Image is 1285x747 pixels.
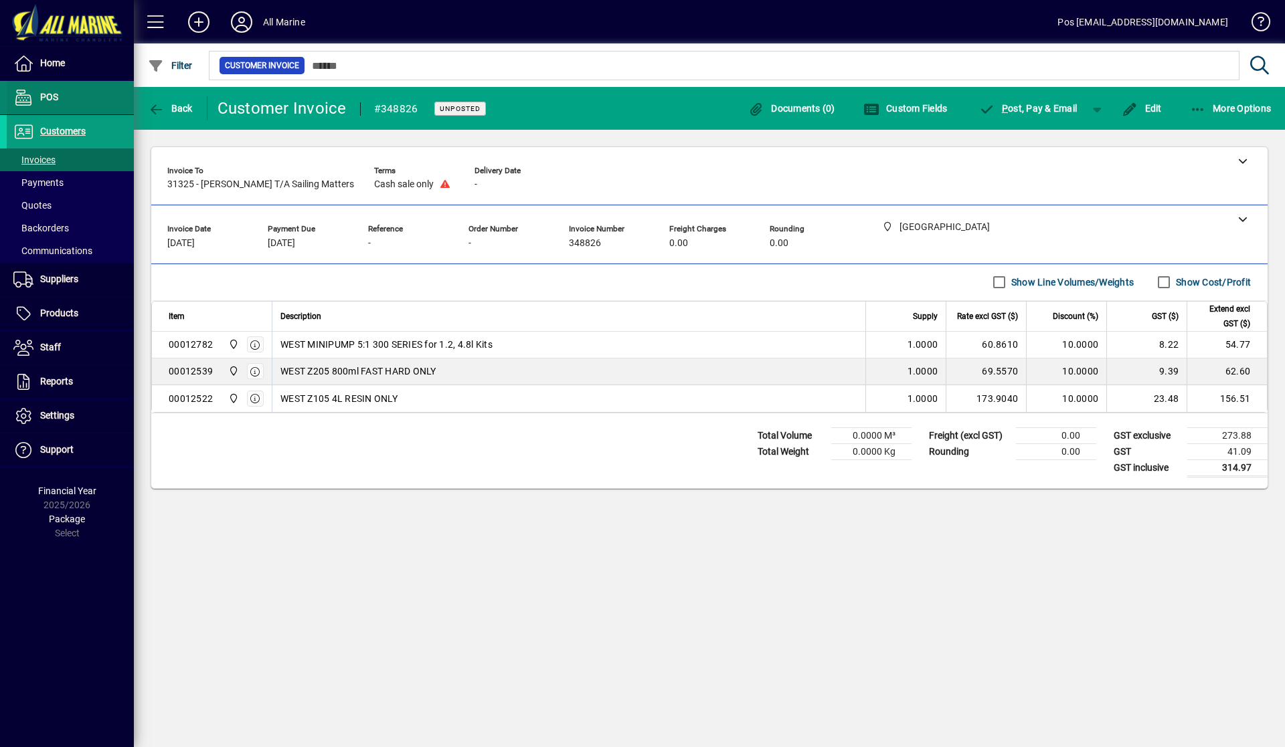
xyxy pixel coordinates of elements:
span: Filter [148,60,193,71]
td: Rounding [922,443,1016,459]
span: Supply [913,309,938,324]
span: Extend excl GST ($) [1195,302,1250,331]
a: Settings [7,399,134,433]
td: 10.0000 [1026,332,1106,358]
span: Edit [1122,103,1162,114]
label: Show Cost/Profit [1173,276,1251,289]
a: Suppliers [7,263,134,296]
button: Post, Pay & Email [972,96,1084,120]
div: All Marine [263,11,305,33]
td: 62.60 [1187,358,1267,385]
td: 0.00 [1016,443,1096,459]
div: 173.9040 [954,392,1018,405]
button: Custom Fields [860,96,951,120]
span: WEST Z105 4L RESIN ONLY [280,392,398,405]
a: Products [7,297,134,330]
div: 00012782 [169,338,213,351]
span: P [1002,103,1008,114]
span: - [368,238,371,249]
a: Knowledge Base [1241,3,1268,46]
span: Invoices [13,154,56,165]
td: 273.88 [1187,427,1268,443]
span: WEST MINIPUMP 5:1 300 SERIES for 1.2, 4.8l Kits [280,338,493,351]
a: Invoices [7,148,134,171]
span: Financial Year [38,486,96,496]
a: Backorders [7,217,134,239]
div: #348826 [374,98,418,120]
td: Total Volume [751,427,831,443]
td: 8.22 [1106,332,1187,358]
button: More Options [1187,96,1275,120]
a: Reports [7,365,134,399]
label: Show Line Volumes/Weights [1009,276,1134,289]
td: Freight (excl GST) [922,427,1016,443]
span: [DATE] [268,238,295,249]
span: Port Road [225,391,240,406]
span: - [475,179,477,190]
td: GST [1107,443,1187,459]
span: Backorders [13,223,69,233]
span: Back [148,103,193,114]
span: Documents (0) [748,103,835,114]
a: POS [7,81,134,114]
span: Unposted [440,104,481,113]
span: 0.00 [770,238,788,249]
a: Home [7,47,134,80]
span: [DATE] [167,238,195,249]
div: 69.5570 [954,364,1018,378]
span: 348826 [569,238,601,249]
span: Rate excl GST ($) [957,309,1018,324]
span: Item [169,309,185,324]
span: 0.00 [669,238,688,249]
span: Suppliers [40,274,78,284]
span: Port Road [225,337,240,352]
span: Cash sale only [374,179,434,190]
button: Back [145,96,196,120]
td: 156.51 [1187,385,1267,412]
span: ost, Pay & Email [978,103,1077,114]
div: 60.8610 [954,338,1018,351]
td: Total Weight [751,443,831,459]
span: Support [40,444,74,455]
span: Customer Invoice [225,59,299,72]
span: WEST Z205 800ml FAST HARD ONLY [280,364,436,378]
td: 0.0000 Kg [831,443,912,459]
span: 1.0000 [908,338,938,351]
td: 0.00 [1016,427,1096,443]
span: Staff [40,342,61,352]
span: Quotes [13,200,52,211]
a: Support [7,433,134,467]
app-page-header-button: Back [134,96,207,120]
span: Port Road [225,364,240,379]
span: Home [40,58,65,68]
span: Package [49,514,85,524]
td: 10.0000 [1026,358,1106,385]
span: More Options [1190,103,1272,114]
span: 1.0000 [908,364,938,378]
button: Edit [1118,96,1165,120]
span: POS [40,92,58,102]
span: Customers [40,126,86,136]
span: Description [280,309,321,324]
td: 41.09 [1187,443,1268,459]
a: Staff [7,331,134,364]
button: Add [177,10,220,34]
td: 10.0000 [1026,385,1106,412]
span: Discount (%) [1053,309,1098,324]
span: Communications [13,245,92,256]
span: Payments [13,177,64,188]
td: GST inclusive [1107,459,1187,476]
span: Products [40,308,78,318]
button: Profile [220,10,263,34]
a: Quotes [7,194,134,217]
button: Documents (0) [745,96,839,120]
a: Payments [7,171,134,194]
span: 31325 - [PERSON_NAME] T/A Sailing Matters [167,179,354,190]
td: 54.77 [1187,332,1267,358]
td: 23.48 [1106,385,1187,412]
span: GST ($) [1152,309,1179,324]
span: - [468,238,471,249]
div: Pos [EMAIL_ADDRESS][DOMAIN_NAME] [1057,11,1228,33]
a: Communications [7,239,134,262]
span: Settings [40,410,74,421]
